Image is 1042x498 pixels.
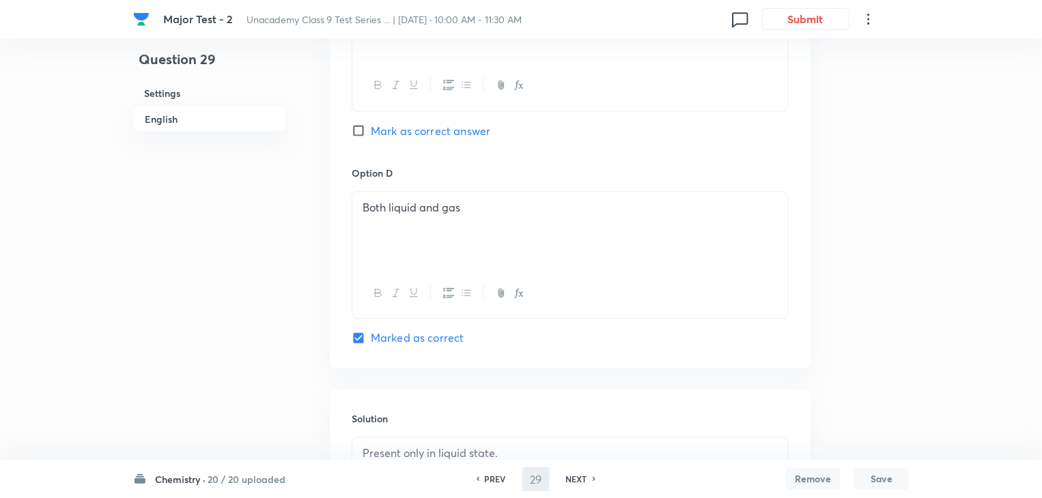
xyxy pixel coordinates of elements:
[352,412,789,426] h6: Solution
[371,123,490,139] span: Mark as correct answer
[247,13,522,26] span: Unacademy Class 9 Test Series ... | [DATE] · 10:00 AM - 11:30 AM
[133,11,150,27] img: Company Logo
[208,472,285,486] h6: 20 / 20 uploaded
[133,80,286,106] h6: Settings
[363,201,778,216] p: Both liquid and gas
[352,166,789,181] h6: Option D
[155,472,206,486] h6: Chemistry ·
[363,446,778,462] p: Present only in liquid state.
[133,49,286,80] h4: Question 29
[854,468,909,490] button: Save
[566,473,587,485] h6: NEXT
[133,106,286,132] h6: English
[163,12,233,26] span: Major Test - 2
[786,468,841,490] button: Remove
[133,11,152,27] a: Company Logo
[485,473,506,485] h6: PREV
[762,8,849,30] button: Submit
[371,330,464,347] span: Marked as correct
